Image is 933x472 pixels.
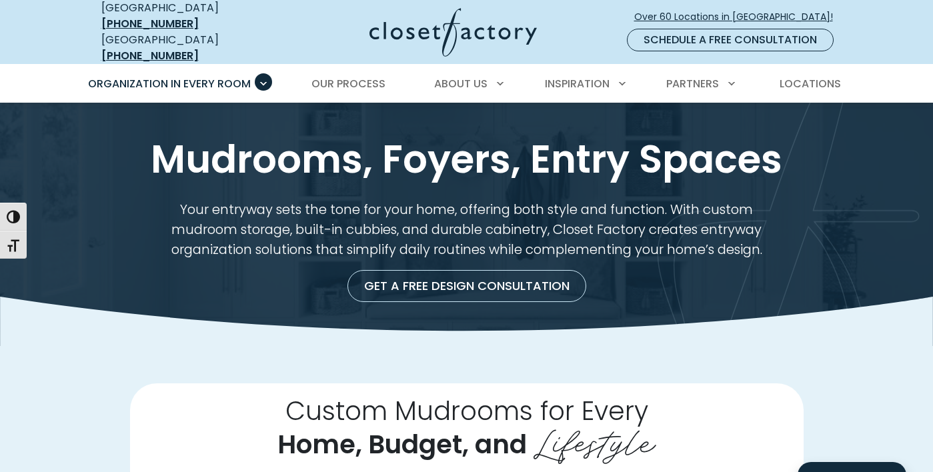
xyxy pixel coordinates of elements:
div: [GEOGRAPHIC_DATA] [101,32,265,64]
span: Inspiration [545,76,610,91]
nav: Primary Menu [79,65,855,103]
img: Closet Factory Logo [369,8,537,57]
span: Custom Mudrooms for Every [285,393,648,429]
a: [PHONE_NUMBER] [101,16,199,31]
span: Locations [780,76,841,91]
span: Partners [666,76,719,91]
span: Organization in Every Room [88,76,251,91]
span: Over 60 Locations in [GEOGRAPHIC_DATA]! [634,10,844,24]
span: Our Process [311,76,385,91]
span: Lifestyle [534,413,656,465]
p: Your entryway sets the tone for your home, offering both style and function. With custom mudroom ... [161,200,772,259]
a: Schedule a Free Consultation [627,29,834,51]
span: Home, Budget, and [277,426,527,463]
h1: Mudrooms, Foyers, Entry Spaces [99,135,835,184]
a: Get a Free Design Consultation [347,270,586,302]
a: Over 60 Locations in [GEOGRAPHIC_DATA]! [634,5,844,29]
a: [PHONE_NUMBER] [101,48,199,63]
span: About Us [434,76,488,91]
